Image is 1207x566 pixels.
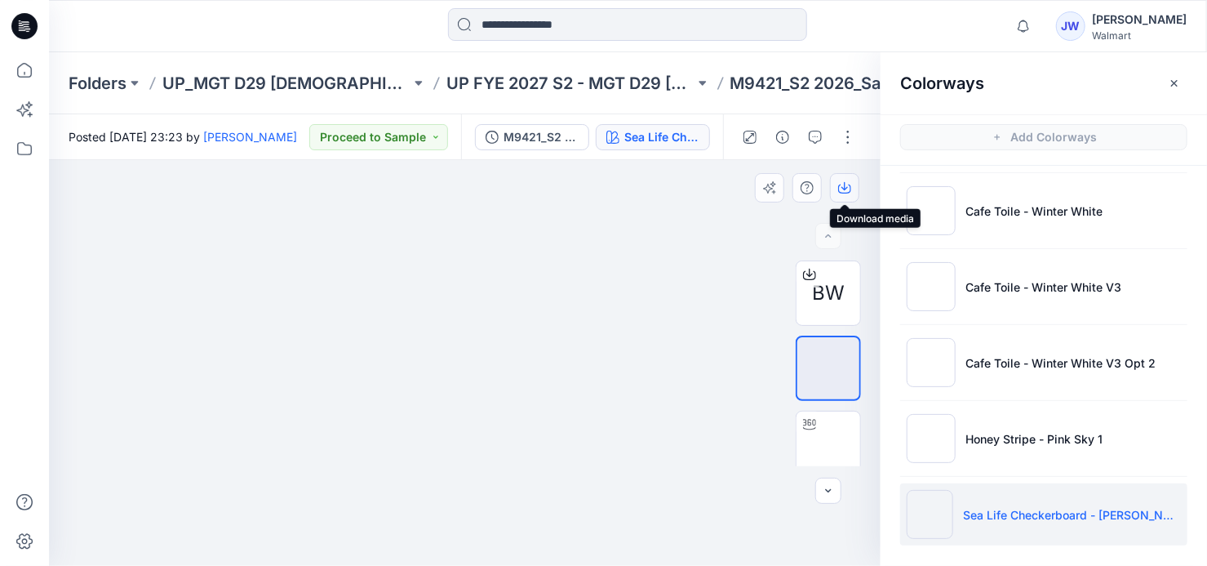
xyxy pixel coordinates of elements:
[69,128,297,145] span: Posted [DATE] 23:23 by
[907,490,953,539] img: Sea Life Checkerboard - Vivid White
[965,354,1156,372] p: Cafe Toile - Winter White V3 Opt 2
[907,414,956,463] img: Honey Stripe - Pink Sky 1
[907,338,956,387] img: Cafe Toile - Winter White V3 Opt 2
[69,72,126,95] a: Folders
[730,72,978,95] p: M9421_S2 2026_Satin Shorty PJ_Midpoint
[1092,29,1187,42] div: Walmart
[203,130,297,144] a: [PERSON_NAME]
[624,128,699,146] div: Sea Life Checkerboard - [PERSON_NAME]
[907,186,956,235] img: Cafe Toile - Winter White
[446,72,694,95] a: UP FYE 2027 S2 - MGT D29 [DEMOGRAPHIC_DATA] Sleepwear
[963,506,1181,524] p: Sea Life Checkerboard - [PERSON_NAME]
[475,124,589,150] button: M9421_S2 2026_Satin Shorty PJ_Midpoint
[770,124,796,150] button: Details
[1092,10,1187,29] div: [PERSON_NAME]
[965,430,1103,448] p: Honey Stripe - Pink Sky 1
[596,124,710,150] button: Sea Life Checkerboard - [PERSON_NAME]
[1056,11,1085,41] div: JW
[900,74,984,93] h2: Colorways
[162,72,410,95] a: UP_MGT D29 [DEMOGRAPHIC_DATA] Sleep
[907,262,956,311] img: Cafe Toile - Winter White V3
[812,279,845,308] span: BW
[965,203,1103,220] p: Cafe Toile - Winter White
[504,128,579,146] div: M9421_S2 2026_Satin Shorty PJ_Midpoint
[965,279,1121,296] p: Cafe Toile - Winter White V3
